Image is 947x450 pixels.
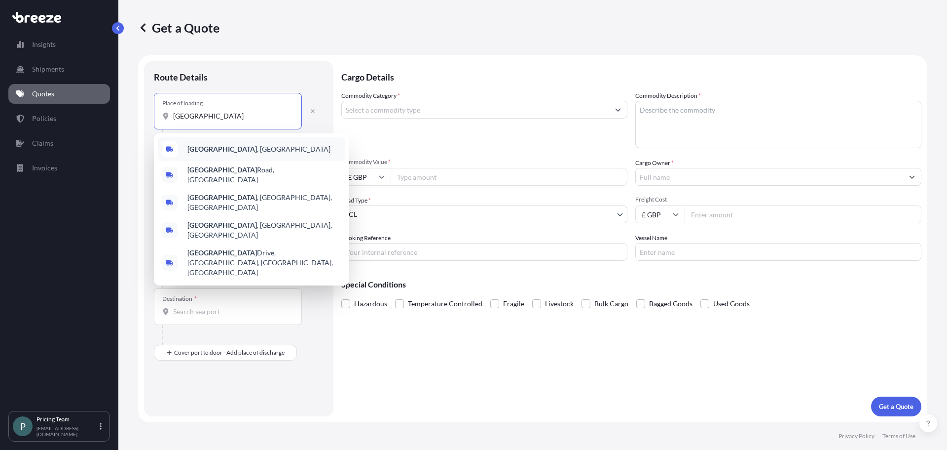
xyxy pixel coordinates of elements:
[838,432,874,440] p: Privacy Policy
[187,193,341,212] span: , [GEOGRAPHIC_DATA], [GEOGRAPHIC_DATA]
[545,296,574,311] span: Livestock
[36,425,98,437] p: [EMAIL_ADDRESS][DOMAIN_NAME]
[32,89,54,99] p: Quotes
[354,296,387,311] span: Hazardous
[173,307,290,317] input: Destination
[32,138,53,148] p: Claims
[391,168,627,186] input: Type amount
[341,281,921,288] p: Special Conditions
[20,421,26,431] span: P
[174,348,285,358] span: Cover port to door - Add place of discharge
[685,205,921,223] input: Enter amount
[341,91,400,101] label: Commodity Category
[342,101,609,119] input: Select a commodity type
[903,168,921,186] button: Show suggestions
[649,296,692,311] span: Bagged Goods
[162,295,197,303] div: Destination
[173,111,290,121] input: Place of loading
[635,243,921,261] input: Enter name
[187,221,257,229] b: [GEOGRAPHIC_DATA]
[187,248,341,278] span: Drive, [GEOGRAPHIC_DATA], [GEOGRAPHIC_DATA], [GEOGRAPHIC_DATA]
[594,296,628,311] span: Bulk Cargo
[187,165,257,174] b: [GEOGRAPHIC_DATA]
[635,158,674,168] label: Cargo Owner
[187,248,257,257] b: [GEOGRAPHIC_DATA]
[408,296,482,311] span: Temperature Controlled
[713,296,750,311] span: Used Goods
[341,61,921,91] p: Cargo Details
[346,209,357,219] span: LCL
[32,163,57,173] p: Invoices
[187,193,257,202] b: [GEOGRAPHIC_DATA]
[341,196,371,205] span: Load Type
[154,133,349,286] div: Show suggestions
[32,114,56,123] p: Policies
[138,20,219,36] p: Get a Quote
[341,243,627,261] input: Your internal reference
[187,220,341,240] span: , [GEOGRAPHIC_DATA], [GEOGRAPHIC_DATA]
[635,91,701,101] label: Commodity Description
[635,196,921,204] span: Freight Cost
[32,40,56,49] p: Insights
[882,432,915,440] p: Terms of Use
[187,145,257,153] b: [GEOGRAPHIC_DATA]
[636,168,903,186] input: Full name
[609,101,627,119] button: Show suggestions
[32,64,64,74] p: Shipments
[36,415,98,423] p: Pricing Team
[879,402,913,411] p: Get a Quote
[154,71,208,83] p: Route Details
[162,99,203,107] div: Place of loading
[635,233,667,243] label: Vessel Name
[341,233,391,243] label: Booking Reference
[503,296,524,311] span: Fragile
[187,165,341,185] span: Road, [GEOGRAPHIC_DATA]
[341,158,627,166] span: Commodity Value
[187,144,330,154] span: , [GEOGRAPHIC_DATA]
